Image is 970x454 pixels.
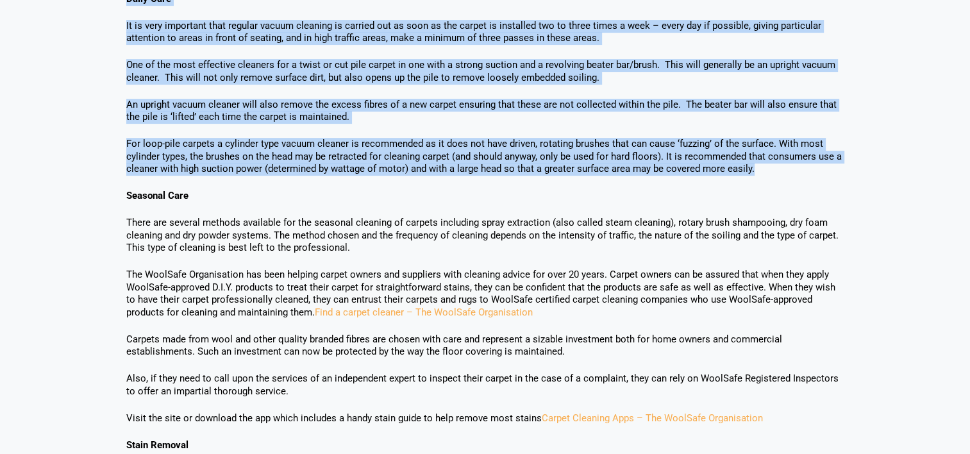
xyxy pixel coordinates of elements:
strong: Seasonal Care [126,190,188,201]
p: Visit the site or download the app which includes a handy stain guide to help remove most stains [126,412,844,425]
p: There are several methods available for the seasonal cleaning of carpets including spray extracti... [126,217,844,255]
p: It is very important that regular vacuum cleaning is carried out as soon as the carpet is install... [126,20,844,45]
p: An upright vacuum cleaner will also remove the excess fibres of a new carpet ensuring that these ... [126,99,844,124]
a: Find a carpet cleaner – The WoolSafe Organisation [315,307,533,318]
p: Also, if they need to call upon the services of an independent expert to inspect their carpet in ... [126,373,844,398]
p: One of the most effective cleaners for a twist or cut pile carpet in one with a strong suction an... [126,59,844,84]
p: For loop-pile carpets a cylinder type vacuum cleaner is recommended as it does not have driven, r... [126,138,844,176]
p: Carpets made from wool and other quality branded fibres are chosen with care and represent a siza... [126,333,844,358]
a: Carpet Cleaning Apps – The WoolSafe Organisation [542,412,763,424]
p: The WoolSafe Organisation has been helping carpet owners and suppliers with cleaning advice for o... [126,269,844,319]
strong: Stain Removal [126,439,188,451]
